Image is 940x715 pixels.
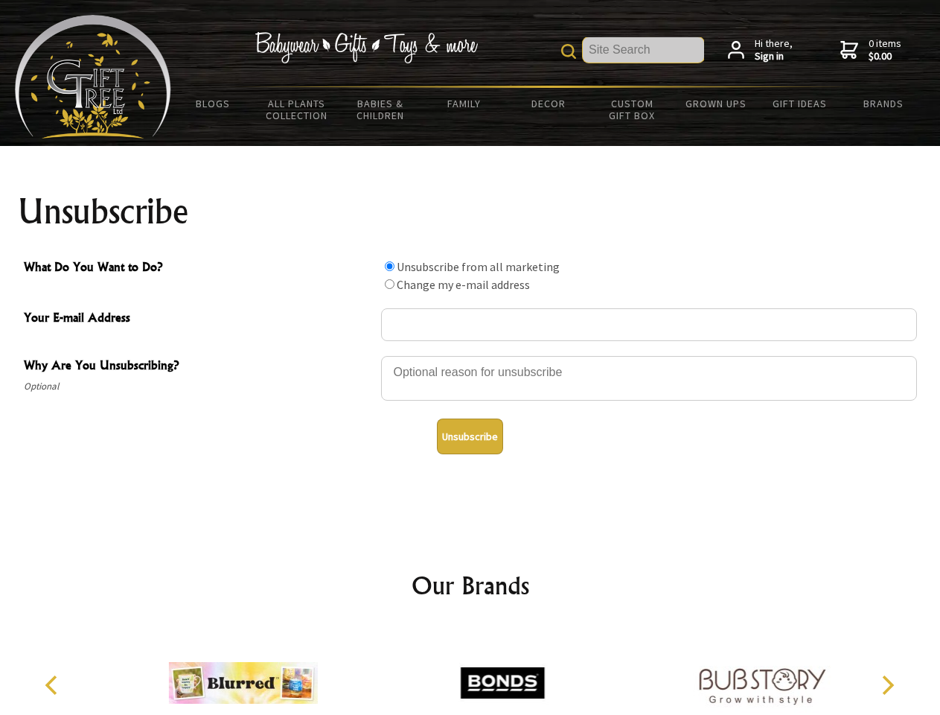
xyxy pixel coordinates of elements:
input: Site Search [583,37,704,63]
input: What Do You Want to Do? [385,261,394,271]
button: Next [871,669,904,702]
button: Previous [37,669,70,702]
img: Babyware - Gifts - Toys and more... [15,15,171,139]
a: Babies & Children [339,88,423,131]
a: Family [423,88,507,119]
span: Why Are You Unsubscribing? [24,356,374,378]
img: Babywear - Gifts - Toys & more [255,32,478,63]
a: Grown Ups [674,88,758,119]
a: Hi there,Sign in [728,37,793,63]
span: What Do You Want to Do? [24,258,374,279]
button: Unsubscribe [437,419,503,454]
label: Unsubscribe from all marketing [397,259,560,274]
a: 0 items$0.00 [840,37,901,63]
textarea: Why Are You Unsubscribing? [381,356,917,401]
a: Brands [842,88,926,119]
label: Change my e-mail address [397,277,530,292]
a: Decor [506,88,590,119]
a: Custom Gift Box [590,88,674,131]
img: product search [561,44,576,59]
span: Hi there, [755,37,793,63]
h1: Unsubscribe [18,194,923,229]
span: Your E-mail Address [24,308,374,330]
strong: Sign in [755,50,793,63]
span: Optional [24,378,374,395]
a: BLOGS [171,88,255,119]
strong: $0.00 [869,50,901,63]
a: Gift Ideas [758,88,842,119]
span: 0 items [869,36,901,63]
a: All Plants Collection [255,88,339,131]
h2: Our Brands [30,568,911,603]
input: Your E-mail Address [381,308,917,341]
input: What Do You Want to Do? [385,279,394,289]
